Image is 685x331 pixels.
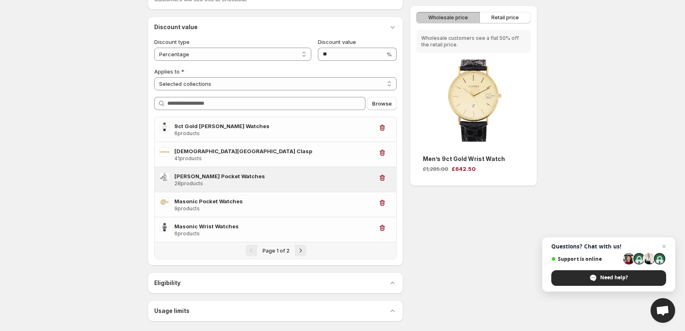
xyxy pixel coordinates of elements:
[479,12,531,23] button: Retail price
[452,165,476,172] span: £642.50
[174,122,373,130] h3: 9ct Gold [PERSON_NAME] Watches
[421,35,526,48] p: Wholesale customers see a flat 50% off the retail price.
[491,14,519,21] span: Retail price
[551,243,666,250] span: Questions? Chat with us!
[174,172,373,180] h3: [PERSON_NAME] Pocket Watches
[174,155,373,162] h3: 41 products
[295,245,306,256] button: Next
[154,39,190,45] span: Discount type
[367,97,397,110] button: Browse
[386,51,392,57] span: %
[174,130,373,137] h3: 6 products
[174,180,373,187] h3: 28 products
[416,12,480,23] button: Wholesale price
[372,99,392,108] span: Browse
[423,165,448,172] span: £1,285.00
[416,60,531,142] img: Men’s 9ct Gold Wrist Watch
[174,222,373,230] h3: Masonic Wrist Watches
[154,307,190,315] h3: Usage limits
[155,242,396,259] nav: Pagination
[600,274,628,281] span: Need help?
[318,39,356,45] span: Discount value
[551,270,666,286] div: Need help?
[154,23,198,31] h3: Discount value
[154,68,180,75] span: Applies to
[263,248,290,254] span: Page 1 of 2
[174,197,373,205] h3: Masonic Pocket Watches
[428,14,468,21] span: Wholesale price
[174,147,373,155] h3: [DEMOGRAPHIC_DATA][GEOGRAPHIC_DATA] Clasp
[651,298,675,323] div: Open chat
[659,241,669,251] span: Close chat
[551,256,620,262] span: Support is online
[154,279,180,287] h3: Eligibility
[174,230,373,237] h3: 6 products
[174,205,373,212] h3: 9 products
[423,155,524,163] h3: Men’s 9ct Gold Wrist Watch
